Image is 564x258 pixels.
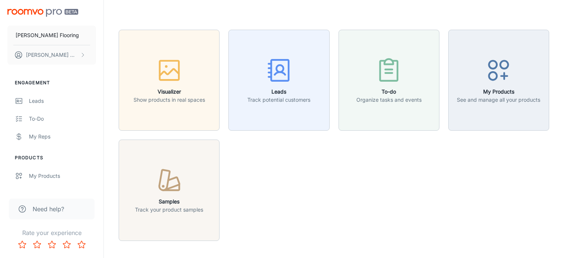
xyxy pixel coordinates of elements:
[29,172,96,180] div: My Products
[339,76,439,84] a: To-doOrganize tasks and events
[30,237,44,252] button: Rate 2 star
[247,88,310,96] h6: Leads
[16,31,79,39] p: [PERSON_NAME] Flooring
[119,186,220,193] a: SamplesTrack your product samples
[74,237,89,252] button: Rate 5 star
[6,228,98,237] p: Rate your experience
[7,26,96,45] button: [PERSON_NAME] Flooring
[29,190,96,198] div: Suppliers
[228,30,329,131] button: LeadsTrack potential customers
[26,51,78,59] p: [PERSON_NAME] Wood
[339,30,439,131] button: To-doOrganize tasks and events
[457,96,540,104] p: See and manage all your products
[448,76,549,84] a: My ProductsSee and manage all your products
[119,30,220,131] button: VisualizerShow products in real spaces
[7,9,78,17] img: Roomvo PRO Beta
[7,45,96,65] button: [PERSON_NAME] Wood
[33,205,64,213] span: Need help?
[448,30,549,131] button: My ProductsSee and manage all your products
[29,115,96,123] div: To-do
[356,88,422,96] h6: To-do
[247,96,310,104] p: Track potential customers
[457,88,540,96] h6: My Products
[356,96,422,104] p: Organize tasks and events
[44,237,59,252] button: Rate 3 star
[59,237,74,252] button: Rate 4 star
[135,206,203,214] p: Track your product samples
[119,140,220,241] button: SamplesTrack your product samples
[228,76,329,84] a: LeadsTrack potential customers
[133,88,205,96] h6: Visualizer
[29,97,96,105] div: Leads
[133,96,205,104] p: Show products in real spaces
[135,197,203,206] h6: Samples
[15,237,30,252] button: Rate 1 star
[29,133,96,141] div: My Reps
